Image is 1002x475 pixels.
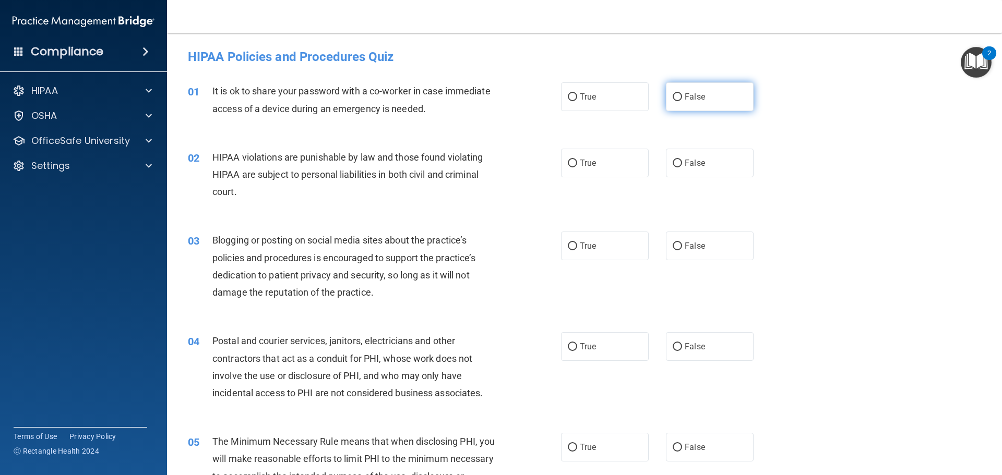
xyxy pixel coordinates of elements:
[673,93,682,101] input: False
[673,160,682,167] input: False
[568,160,577,167] input: True
[987,53,991,67] div: 2
[673,343,682,351] input: False
[580,342,596,351] span: True
[212,335,483,398] span: Postal and courier services, janitors, electricians and other contractors that act as a conduit f...
[212,152,483,197] span: HIPAA violations are punishable by law and those found violating HIPAA are subject to personal li...
[188,152,199,164] span: 02
[31,160,70,172] p: Settings
[31,84,58,97] p: HIPAA
[13,109,152,122] a: OSHA
[673,242,682,250] input: False
[31,44,103,59] h4: Compliance
[821,401,989,443] iframe: Drift Widget Chat Controller
[685,442,705,452] span: False
[568,343,577,351] input: True
[13,84,152,97] a: HIPAA
[13,135,152,147] a: OfficeSafe University
[188,235,199,247] span: 03
[31,109,57,122] p: OSHA
[212,86,491,114] span: It is ok to share your password with a co-worker in case immediate access of a device during an e...
[69,431,116,442] a: Privacy Policy
[188,436,199,448] span: 05
[568,93,577,101] input: True
[31,135,130,147] p: OfficeSafe University
[568,444,577,452] input: True
[685,241,705,251] span: False
[580,442,596,452] span: True
[13,11,154,32] img: PMB logo
[580,158,596,168] span: True
[961,47,992,78] button: Open Resource Center, 2 new notifications
[13,160,152,172] a: Settings
[188,50,981,64] h4: HIPAA Policies and Procedures Quiz
[568,242,577,250] input: True
[685,158,705,168] span: False
[685,92,705,102] span: False
[188,86,199,98] span: 01
[14,431,57,442] a: Terms of Use
[580,241,596,251] span: True
[212,235,475,298] span: Blogging or posting on social media sites about the practice’s policies and procedures is encoura...
[685,342,705,351] span: False
[673,444,682,452] input: False
[188,335,199,348] span: 04
[14,446,99,456] span: Ⓒ Rectangle Health 2024
[580,92,596,102] span: True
